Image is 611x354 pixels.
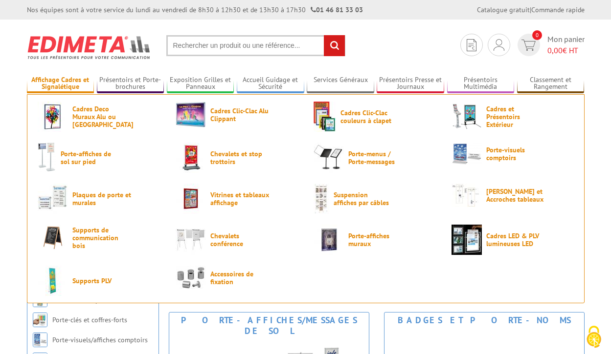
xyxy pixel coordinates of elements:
[307,76,374,92] a: Services Généraux
[38,184,68,214] img: Plaques de porte et murales
[547,45,585,56] span: € HT
[452,184,482,207] img: Cimaises et Accroches tableaux
[477,5,585,15] div: |
[452,102,574,132] a: Cadres et Présentoirs Extérieur
[33,312,47,327] img: Porte-clés et coffres-forts
[334,191,392,207] span: Suspension affiches par câbles
[72,226,131,250] span: Supports de communication bois
[52,335,148,344] a: Porte-visuels/affiches comptoirs
[38,225,68,250] img: Supports de communication bois
[515,34,585,56] a: devis rapide 0 Mon panier 0,00€ HT
[27,29,152,65] img: Edimeta
[38,266,160,296] a: Supports PLV
[38,102,160,132] a: Cadres Deco Muraux Alu ou [GEOGRAPHIC_DATA]
[452,143,574,165] a: Porte-visuels comptoirs
[210,232,269,248] span: Chevalets conférence
[176,225,298,255] a: Chevalets conférence
[447,76,515,92] a: Présentoirs Multimédia
[324,35,345,56] input: rechercher
[72,277,131,285] span: Supports PLV
[61,150,119,166] span: Porte-affiches de sol sur pied
[314,102,336,132] img: Cadres Clic-Clac couleurs à clapet
[210,150,269,166] span: Chevalets et stop trottoirs
[176,225,206,255] img: Chevalets conférence
[210,270,269,286] span: Accessoires de fixation
[452,225,482,255] img: Cadres LED & PLV lumineuses LED
[486,232,545,248] span: Cadres LED & PLV lumineuses LED
[176,102,298,127] a: Cadres Clic-Clac Alu Clippant
[176,266,298,290] a: Accessoires de fixation
[97,76,164,92] a: Présentoirs et Porte-brochures
[486,105,545,128] span: Cadres et Présentoirs Extérieur
[52,315,127,324] a: Porte-clés et coffres-forts
[27,5,363,15] div: Nos équipes sont à votre service du lundi au vendredi de 8h30 à 12h30 et de 13h30 à 17h30
[314,102,436,132] a: Cadres Clic-Clac couleurs à clapet
[38,143,56,173] img: Porte-affiches de sol sur pied
[210,191,269,207] span: Vitrines et tableaux affichage
[167,76,234,92] a: Exposition Grilles et Panneaux
[176,143,298,173] a: Chevalets et stop trottoirs
[452,184,574,207] a: [PERSON_NAME] et Accroches tableaux
[210,107,269,123] span: Cadres Clic-Clac Alu Clippant
[494,39,504,51] img: devis rapide
[176,143,206,173] img: Chevalets et stop trottoirs
[314,184,436,214] a: Suspension affiches par câbles
[377,76,444,92] a: Présentoirs Presse et Journaux
[452,102,482,132] img: Cadres et Présentoirs Extérieur
[314,143,436,173] a: Porte-menus / Porte-messages
[314,225,436,255] a: Porte-affiches muraux
[38,225,160,250] a: Supports de communication bois
[348,232,407,248] span: Porte-affiches muraux
[27,76,94,92] a: Affichage Cadres et Signalétique
[521,40,536,51] img: devis rapide
[314,225,344,255] img: Porte-affiches muraux
[176,266,206,290] img: Accessoires de fixation
[452,143,482,165] img: Porte-visuels comptoirs
[38,266,68,296] img: Supports PLV
[314,143,344,173] img: Porte-menus / Porte-messages
[38,102,68,132] img: Cadres Deco Muraux Alu ou Bois
[486,187,545,203] span: [PERSON_NAME] et Accroches tableaux
[582,325,606,349] img: Cookies (fenêtre modale)
[176,102,206,127] img: Cadres Clic-Clac Alu Clippant
[38,143,160,173] a: Porte-affiches de sol sur pied
[72,105,131,128] span: Cadres Deco Muraux Alu ou [GEOGRAPHIC_DATA]
[452,225,574,255] a: Cadres LED & PLV lumineuses LED
[72,191,131,207] span: Plaques de porte et murales
[547,45,563,55] span: 0,00
[467,39,476,51] img: devis rapide
[517,76,585,92] a: Classement et Rangement
[348,150,407,166] span: Porte-menus / Porte-messages
[176,184,206,214] img: Vitrines et tableaux affichage
[237,76,304,92] a: Accueil Guidage et Sécurité
[340,109,399,125] span: Cadres Clic-Clac couleurs à clapet
[176,184,298,214] a: Vitrines et tableaux affichage
[531,5,585,14] a: Commande rapide
[387,315,582,326] div: Badges et porte-noms
[166,35,345,56] input: Rechercher un produit ou une référence...
[172,315,366,336] div: Porte-Affiches/Messages de sol
[38,184,160,214] a: Plaques de porte et murales
[477,5,530,14] a: Catalogue gratuit
[314,184,329,214] img: Suspension affiches par câbles
[532,30,542,40] span: 0
[547,34,585,56] span: Mon panier
[311,5,363,14] strong: 01 46 81 33 03
[577,321,611,354] button: Cookies (fenêtre modale)
[486,146,545,162] span: Porte-visuels comptoirs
